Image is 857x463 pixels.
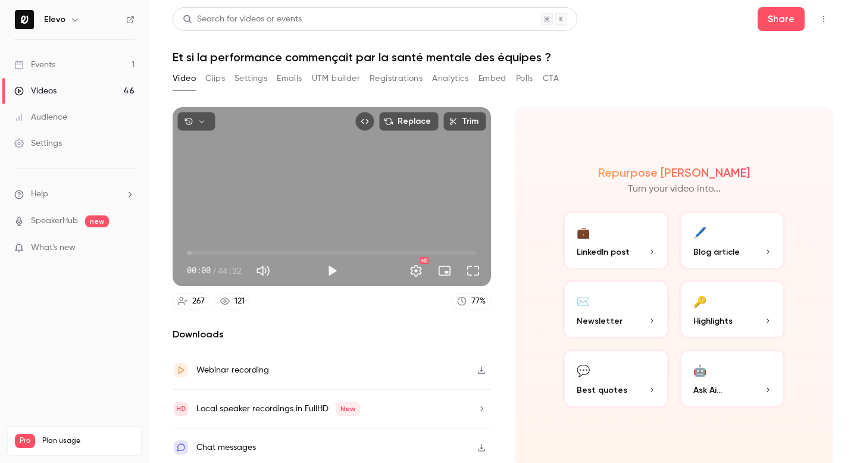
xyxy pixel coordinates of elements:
[679,349,786,408] button: 🤖Ask Ai...
[693,315,733,327] span: Highlights
[205,69,225,88] button: Clips
[562,211,670,270] button: 💼LinkedIn post
[628,182,721,196] p: Turn your video into...
[598,165,750,180] h2: Repurpose [PERSON_NAME]
[433,259,456,283] button: Turn on miniplayer
[562,280,670,339] button: ✉️Newsletter
[173,50,833,64] h1: Et si la performance commençait par la santé mentale des équipes ?
[679,280,786,339] button: 🔑Highlights
[478,69,506,88] button: Embed
[212,264,217,277] span: /
[758,7,805,31] button: Share
[15,434,35,448] span: Pro
[196,402,360,416] div: Local speaker recordings in FullHD
[420,257,428,264] div: HD
[693,292,706,310] div: 🔑
[14,188,135,201] li: help-dropdown-opener
[577,223,590,241] div: 💼
[234,69,267,88] button: Settings
[251,259,275,283] button: Mute
[173,69,196,88] button: Video
[85,215,109,227] span: new
[443,112,486,131] button: Trim
[277,69,302,88] button: Emails
[471,295,486,308] div: 77 %
[404,259,428,283] button: Settings
[370,69,423,88] button: Registrations
[693,361,706,379] div: 🤖
[312,69,360,88] button: UTM builder
[814,10,833,29] button: Top Bar Actions
[31,215,78,227] a: SpeakerHub
[452,293,491,309] a: 77%
[44,14,65,26] h6: Elevo
[355,112,374,131] button: Embed video
[693,384,722,396] span: Ask Ai...
[173,327,491,342] h2: Downloads
[516,69,533,88] button: Polls
[336,402,360,416] span: New
[577,246,630,258] span: LinkedIn post
[215,293,250,309] a: 121
[679,211,786,270] button: 🖊️Blog article
[218,264,242,277] span: 44:32
[577,361,590,379] div: 💬
[693,223,706,241] div: 🖊️
[234,295,245,308] div: 121
[543,69,559,88] button: CTA
[320,259,344,283] button: Play
[577,315,623,327] span: Newsletter
[120,243,135,254] iframe: Noticeable Trigger
[187,264,242,277] div: 00:00
[14,59,55,71] div: Events
[14,85,57,97] div: Videos
[379,112,439,131] button: Replace
[432,69,469,88] button: Analytics
[183,13,302,26] div: Search for videos or events
[577,384,627,396] span: Best quotes
[192,295,205,308] div: 267
[14,111,67,123] div: Audience
[562,349,670,408] button: 💬Best quotes
[14,137,62,149] div: Settings
[187,264,211,277] span: 00:00
[31,242,76,254] span: What's new
[461,259,485,283] button: Full screen
[42,436,134,446] span: Plan usage
[577,292,590,310] div: ✉️
[693,246,740,258] span: Blog article
[196,440,256,455] div: Chat messages
[173,293,210,309] a: 267
[15,10,34,29] img: Elevo
[31,188,48,201] span: Help
[196,363,269,377] div: Webinar recording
